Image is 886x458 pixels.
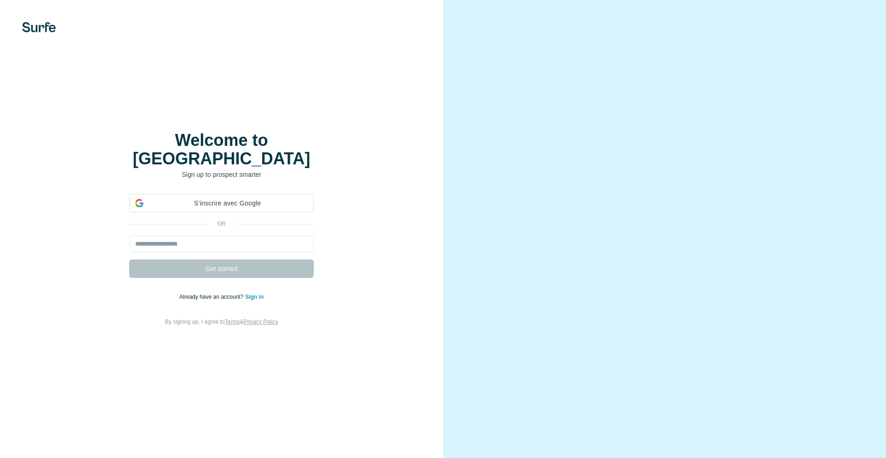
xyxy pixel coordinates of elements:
span: Already have an account? [180,294,245,300]
img: Surfe's logo [22,22,56,32]
h1: Welcome to [GEOGRAPHIC_DATA] [129,131,314,168]
a: Terms [225,319,240,325]
span: By signing up, I agree to & [165,319,278,325]
span: S'inscrire avec Google [147,199,308,208]
p: Sign up to prospect smarter [129,170,314,179]
a: Privacy Policy [244,319,278,325]
a: Sign in [245,294,263,300]
p: or [207,220,236,228]
div: S'inscrire avec Google [129,194,314,212]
